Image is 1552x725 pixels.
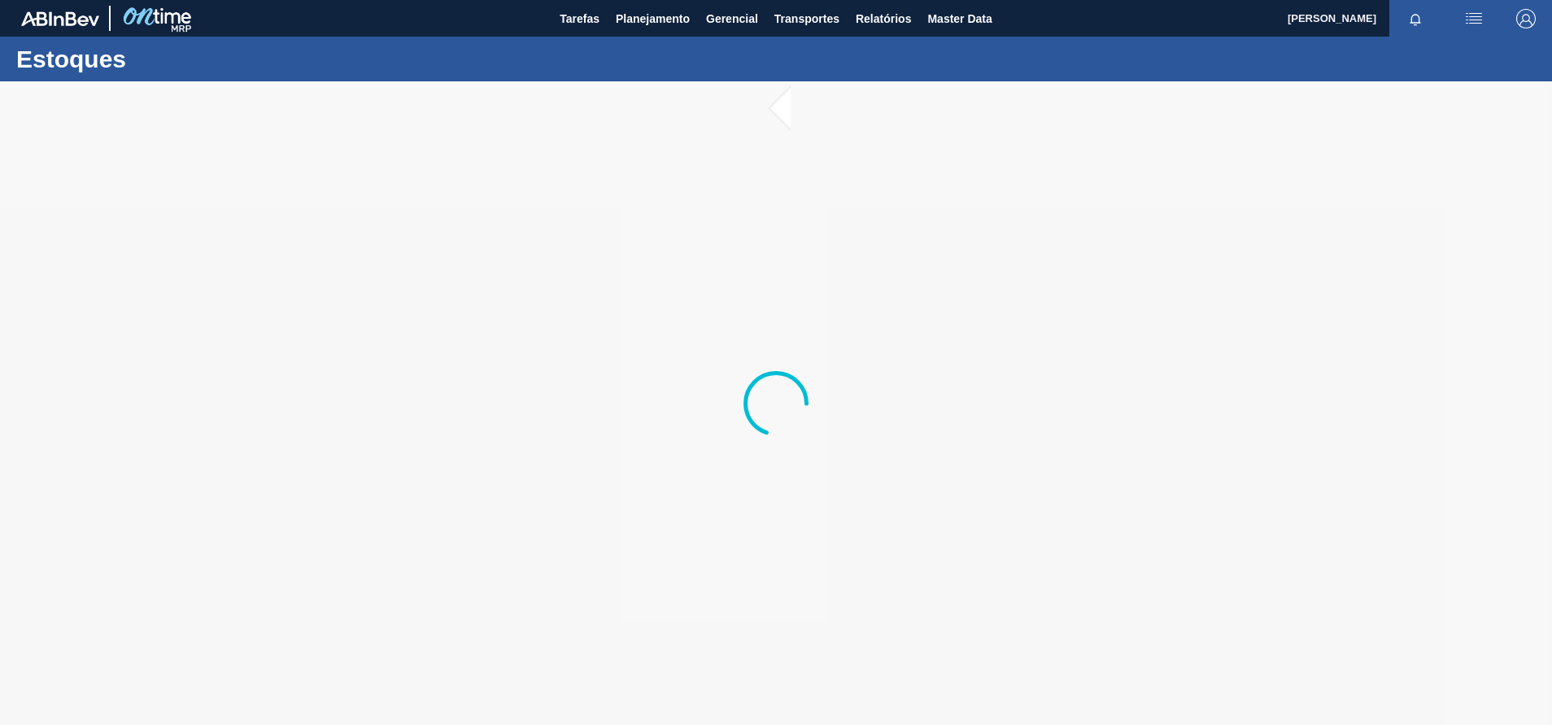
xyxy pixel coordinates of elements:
[927,9,992,28] span: Master Data
[774,9,839,28] span: Transportes
[706,9,758,28] span: Gerencial
[560,9,599,28] span: Tarefas
[1389,7,1441,30] button: Notificações
[21,11,99,26] img: TNhmsLtSVTkK8tSr43FrP2fwEKptu5GPRR3wAAAABJRU5ErkJggg==
[16,50,305,68] h1: Estoques
[616,9,690,28] span: Planejamento
[1516,9,1536,28] img: Logout
[856,9,911,28] span: Relatórios
[1464,9,1484,28] img: userActions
